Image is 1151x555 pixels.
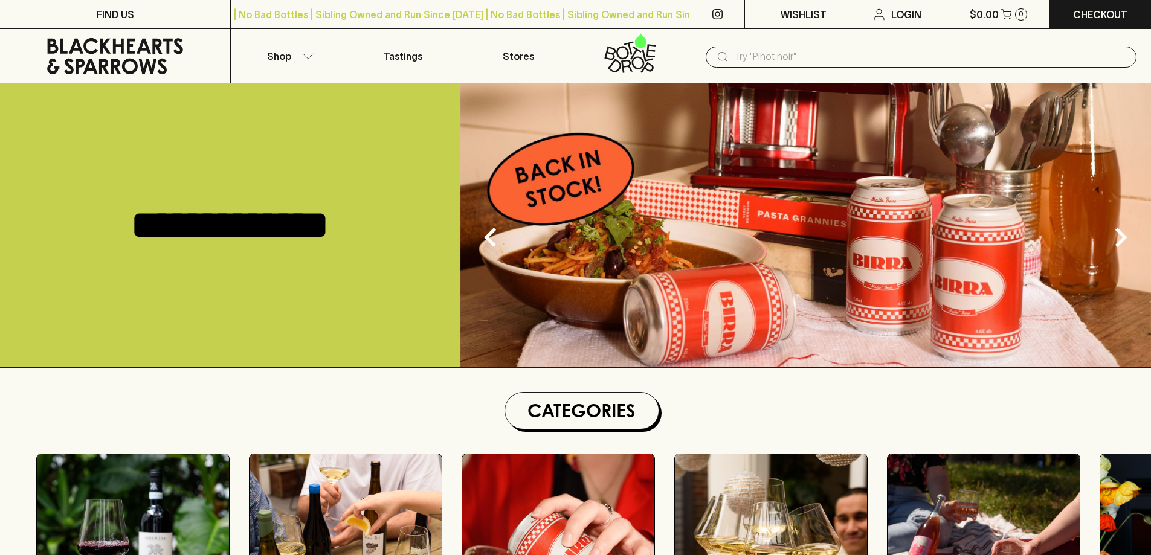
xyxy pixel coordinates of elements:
[346,29,460,83] a: Tastings
[735,47,1127,66] input: Try "Pinot noir"
[461,29,576,83] a: Stores
[503,49,534,63] p: Stores
[1073,7,1127,22] p: Checkout
[970,7,999,22] p: $0.00
[891,7,921,22] p: Login
[510,397,654,424] h1: Categories
[384,49,422,63] p: Tastings
[267,49,291,63] p: Shop
[97,7,134,22] p: FIND US
[460,83,1151,367] img: optimise
[466,213,515,261] button: Previous
[1019,11,1024,18] p: 0
[231,29,346,83] button: Shop
[781,7,827,22] p: Wishlist
[1097,213,1145,261] button: Next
